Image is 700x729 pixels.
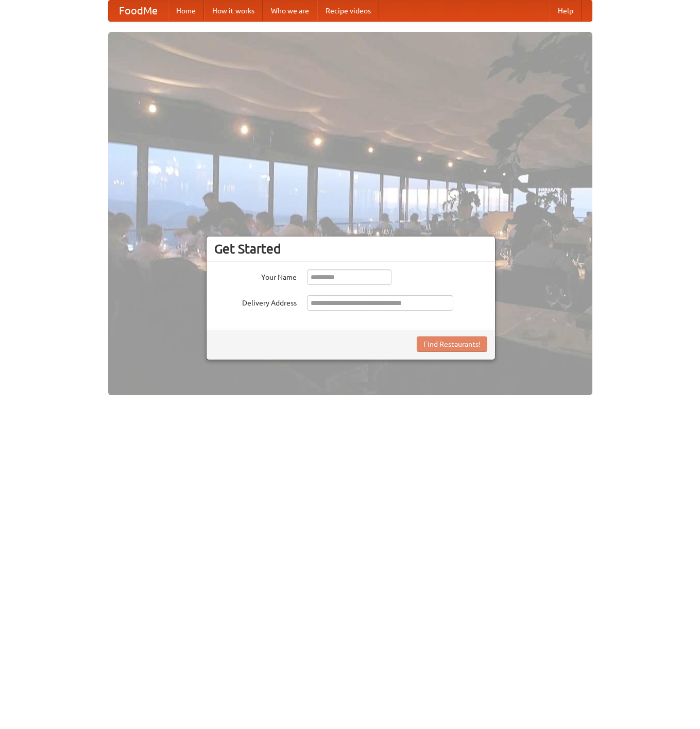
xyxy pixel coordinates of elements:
[204,1,263,21] a: How it works
[214,241,487,257] h3: Get Started
[263,1,317,21] a: Who we are
[214,295,297,308] label: Delivery Address
[417,336,487,352] button: Find Restaurants!
[109,1,168,21] a: FoodMe
[550,1,582,21] a: Help
[317,1,379,21] a: Recipe videos
[214,269,297,282] label: Your Name
[168,1,204,21] a: Home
